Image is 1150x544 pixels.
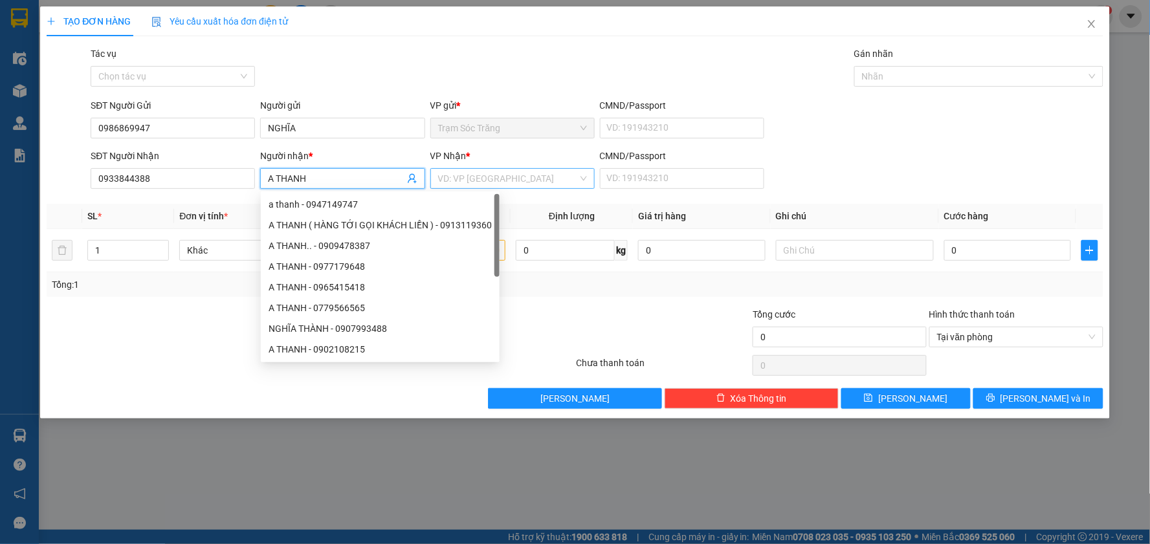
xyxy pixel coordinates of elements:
[269,218,492,232] div: A THANH ( HÀNG TỚI GỌI KHÁCH LIỀN ) - 0913119360
[929,309,1015,320] label: Hình thức thanh toán
[430,98,595,113] div: VP gửi
[91,49,116,59] label: Tác vụ
[638,240,766,261] input: 0
[1087,19,1097,29] span: close
[973,388,1103,409] button: printer[PERSON_NAME] và In
[986,393,995,404] span: printer
[260,98,425,113] div: Người gửi
[1082,245,1097,256] span: plus
[269,259,492,274] div: A THANH - 0977179648
[540,391,610,406] span: [PERSON_NAME]
[91,149,255,163] div: SĐT Người Nhận
[47,16,131,27] span: TẠO ĐƠN HÀNG
[638,211,686,221] span: Giá trị hàng
[6,89,133,136] span: Gửi:
[261,339,500,360] div: A THANH - 0902108215
[731,391,787,406] span: Xóa Thông tin
[269,197,492,212] div: a thanh - 0947149747
[261,215,500,235] div: A THANH ( HÀNG TỚI GỌI KHÁCH LIỀN ) - 0913119360
[407,173,417,184] span: user-add
[841,388,971,409] button: save[PERSON_NAME]
[771,204,939,229] th: Ghi chú
[716,393,725,404] span: delete
[192,16,249,40] p: Ngày giờ in:
[261,298,500,318] div: A THANH - 0779566565
[600,98,764,113] div: CMND/Passport
[776,240,934,261] input: Ghi Chú
[1074,6,1110,43] button: Close
[91,98,255,113] div: SĐT Người Gửi
[76,41,168,50] span: TP.HCM -SÓC TRĂNG
[187,241,329,260] span: Khác
[269,280,492,294] div: A THANH - 0965415418
[600,149,764,163] div: CMND/Passport
[753,309,795,320] span: Tổng cước
[261,194,500,215] div: a thanh - 0947149747
[854,49,894,59] label: Gán nhãn
[615,240,628,261] span: kg
[52,277,444,292] div: Tổng: 1
[260,149,425,163] div: Người nhận
[665,388,839,409] button: deleteXóa Thông tin
[83,7,171,35] strong: XE KHÁCH MỸ DUYÊN
[47,17,56,26] span: plus
[74,54,179,67] strong: PHIẾU GỬI HÀNG
[878,391,947,406] span: [PERSON_NAME]
[151,16,288,27] span: Yêu cầu xuất hóa đơn điện tử
[549,211,595,221] span: Định lượng
[192,28,249,40] span: [DATE]
[6,89,133,136] span: Trạm Sóc Trăng
[430,151,467,161] span: VP Nhận
[864,393,873,404] span: save
[179,211,228,221] span: Đơn vị tính
[261,277,500,298] div: A THANH - 0965415418
[438,118,587,138] span: Trạm Sóc Trăng
[488,388,662,409] button: [PERSON_NAME]
[944,211,989,221] span: Cước hàng
[151,17,162,27] img: icon
[269,321,492,336] div: NGHĨA THÀNH - 0907993488
[261,256,500,277] div: A THANH - 0977179648
[1081,240,1098,261] button: plus
[937,327,1096,347] span: Tại văn phòng
[261,318,500,339] div: NGHĨA THÀNH - 0907993488
[575,356,751,378] div: Chưa thanh toán
[1001,391,1091,406] span: [PERSON_NAME] và In
[269,301,492,315] div: A THANH - 0779566565
[87,211,98,221] span: SL
[261,235,500,256] div: A THANH.. - 0909478387
[52,240,72,261] button: delete
[269,342,492,356] div: A THANH - 0902108215
[269,239,492,253] div: A THANH.. - 0909478387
